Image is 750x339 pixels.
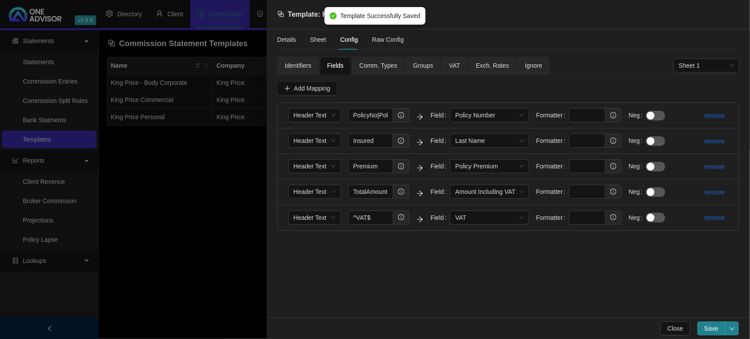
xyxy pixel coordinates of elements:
[704,138,725,145] a: remove
[431,159,450,173] label: Field
[359,62,397,69] span: Comm. Types
[610,189,616,195] span: info-circle
[610,112,616,118] span: info-circle
[610,163,616,169] span: info-circle
[285,62,312,69] span: Identifiers
[398,112,404,118] span: info-circle
[704,112,725,119] a: remove
[629,185,646,199] label: Neg
[330,12,337,19] span: check-circle
[704,163,725,170] a: remove
[476,62,509,69] span: Exch. Rates
[610,138,616,144] span: info-circle
[431,134,450,148] label: Field
[293,109,336,122] span: Header Text
[525,62,543,69] span: Ignore
[455,211,524,224] span: VAT
[704,324,718,333] span: Save
[455,134,524,147] span: Last Name
[417,216,424,223] span: arrow-right
[536,134,569,148] label: Formatter
[629,159,646,173] label: Neg
[288,11,417,18] span: Template: King Price - Body Corporate
[294,84,330,93] span: Add Mapping
[417,164,424,171] span: arrow-right
[327,62,344,69] span: Fields
[340,36,358,43] span: Config
[729,326,735,332] span: down
[610,214,616,220] span: info-circle
[697,321,725,335] button: Save
[398,163,404,169] span: info-circle
[449,62,460,69] span: VAT
[398,214,404,220] span: info-circle
[704,214,725,221] a: remove
[284,85,290,91] span: plus
[417,190,424,197] span: arrow-right
[413,62,433,69] span: Groups
[431,211,450,225] label: Field
[679,59,734,72] span: Sheet 1
[293,134,336,147] span: Header Text
[629,134,646,148] label: Neg
[704,189,725,196] a: remove
[660,321,690,335] button: Close
[536,211,569,225] label: Formatter
[629,211,646,225] label: Neg
[431,108,450,122] label: Field
[293,185,336,198] span: Header Text
[455,160,524,173] span: Policy Premium
[455,109,524,122] span: Policy Number
[310,36,326,43] span: Sheet
[417,139,424,146] span: arrow-right
[277,11,284,18] span: block
[277,81,337,95] button: Add Mapping
[536,159,569,173] label: Formatter
[536,108,569,122] label: Formatter
[398,138,404,144] span: info-circle
[277,35,296,44] div: Details
[455,185,524,198] span: Amount Including VAT
[340,11,420,21] span: Template Successfully Saved
[293,211,336,224] span: Header Text
[629,108,646,122] label: Neg
[372,35,404,44] div: Raw Config
[293,160,336,173] span: Header Text
[431,185,450,199] label: Field
[536,185,569,199] label: Formatter
[667,324,683,333] span: Close
[398,189,404,195] span: info-circle
[417,113,424,120] span: arrow-right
